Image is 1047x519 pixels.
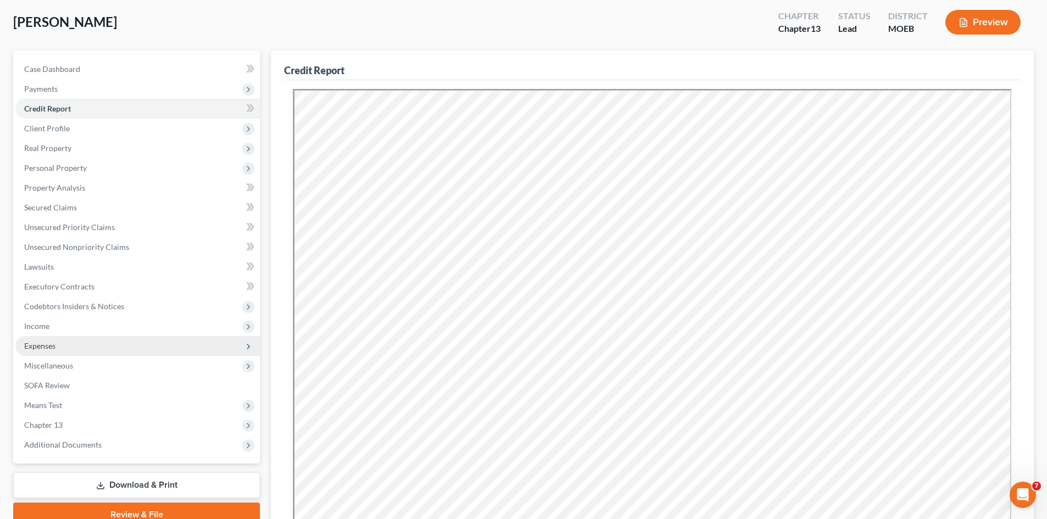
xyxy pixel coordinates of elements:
a: SOFA Review [15,376,260,395]
a: Credit Report [15,99,260,119]
span: SOFA Review [24,381,70,390]
iframe: Intercom live chat [1010,482,1036,508]
span: Unsecured Nonpriority Claims [24,242,129,252]
span: Credit Report [24,104,71,113]
a: Unsecured Priority Claims [15,217,260,237]
div: Status [838,10,871,23]
span: Payments [24,84,58,93]
a: Secured Claims [15,198,260,217]
span: Income [24,321,49,331]
span: Unsecured Priority Claims [24,222,115,232]
div: Chapter [778,10,821,23]
span: Additional Documents [24,440,102,449]
span: Executory Contracts [24,282,95,291]
span: Personal Property [24,163,87,172]
span: Case Dashboard [24,64,80,74]
span: Codebtors Insiders & Notices [24,302,124,311]
div: Lead [838,23,871,35]
a: Executory Contracts [15,277,260,297]
span: Property Analysis [24,183,85,192]
button: Preview [945,10,1021,35]
span: Expenses [24,341,56,350]
a: Lawsuits [15,257,260,277]
span: Chapter 13 [24,420,63,429]
span: [PERSON_NAME] [13,14,117,30]
a: Property Analysis [15,178,260,198]
span: Miscellaneous [24,361,73,370]
span: Means Test [24,400,62,410]
a: Download & Print [13,472,260,498]
a: Unsecured Nonpriority Claims [15,237,260,257]
span: Secured Claims [24,203,77,212]
span: Lawsuits [24,262,54,271]
span: Client Profile [24,124,70,133]
div: MOEB [888,23,928,35]
span: 13 [811,23,821,34]
div: District [888,10,928,23]
span: Real Property [24,143,71,153]
span: 7 [1032,482,1041,490]
a: Case Dashboard [15,59,260,79]
div: Credit Report [284,64,345,77]
div: Chapter [778,23,821,35]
